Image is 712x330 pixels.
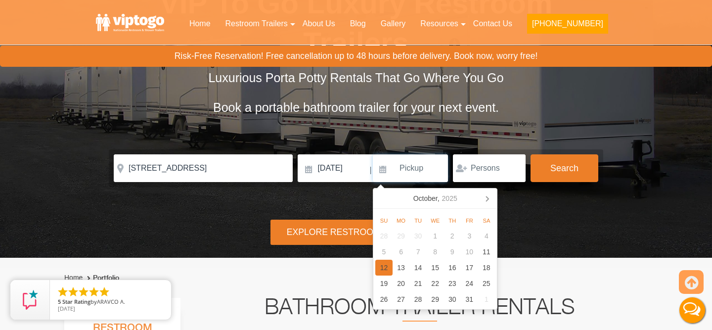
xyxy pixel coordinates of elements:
[97,298,125,305] span: ARAVCO A.
[370,154,372,186] span: |
[461,244,478,260] div: 10
[520,13,616,40] a: [PHONE_NUMBER]
[409,244,427,260] div: 7
[444,291,461,307] div: 30
[373,13,413,35] a: Gallery
[375,228,393,244] div: 28
[62,298,90,305] span: Star Rating
[67,286,79,298] li: 
[444,276,461,291] div: 23
[393,291,410,307] div: 27
[427,215,444,227] div: We
[478,276,495,291] div: 25
[413,13,465,35] a: Resources
[672,290,712,330] button: Live Chat
[375,291,393,307] div: 26
[461,260,478,276] div: 17
[478,215,495,227] div: Sa
[375,276,393,291] div: 19
[427,260,444,276] div: 15
[78,286,89,298] li: 
[88,286,100,298] li: 
[409,260,427,276] div: 14
[453,154,526,182] input: Persons
[461,215,478,227] div: Fr
[114,154,293,182] input: Where do you need your restroom?
[393,215,410,227] div: Mo
[409,291,427,307] div: 28
[444,260,461,276] div: 16
[444,244,461,260] div: 9
[478,291,495,307] div: 1
[409,190,461,206] div: October,
[85,272,119,284] li: Portfolio
[427,244,444,260] div: 8
[478,244,495,260] div: 11
[427,276,444,291] div: 22
[461,276,478,291] div: 24
[295,13,343,35] a: About Us
[194,298,646,322] h2: Bathroom Trailer Rentals
[213,100,499,114] span: Book a portable bathroom trailer for your next event.
[64,274,83,282] a: Home
[182,13,218,35] a: Home
[218,13,295,35] a: Restroom Trailers
[442,192,457,204] i: 2025
[343,13,373,35] a: Blog
[98,286,110,298] li: 
[466,13,520,35] a: Contact Us
[444,215,461,227] div: Th
[270,220,442,245] div: Explore Restroom Trailers
[444,228,461,244] div: 2
[427,291,444,307] div: 29
[478,260,495,276] div: 18
[461,228,478,244] div: 3
[531,154,598,182] button: Search
[375,215,393,227] div: Su
[375,260,393,276] div: 12
[20,290,40,310] img: Review Rating
[393,260,410,276] div: 13
[58,305,75,312] span: [DATE]
[409,276,427,291] div: 21
[393,276,410,291] div: 20
[298,154,368,182] input: Delivery
[393,228,410,244] div: 29
[409,215,427,227] div: Tu
[58,298,61,305] span: 5
[478,228,495,244] div: 4
[373,154,448,182] input: Pickup
[527,14,608,34] button: [PHONE_NUMBER]
[427,228,444,244] div: 1
[409,228,427,244] div: 30
[393,244,410,260] div: 6
[461,291,478,307] div: 31
[208,71,503,85] span: Luxurious Porta Potty Rentals That Go Where You Go
[57,286,69,298] li: 
[375,244,393,260] div: 5
[58,299,163,306] span: by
